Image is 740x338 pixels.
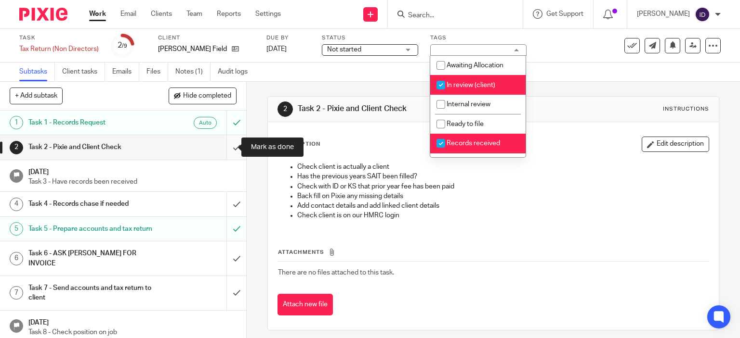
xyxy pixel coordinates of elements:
[637,9,690,19] p: [PERSON_NAME]
[278,250,324,255] span: Attachments
[277,294,333,315] button: Attach new file
[28,222,154,236] h1: Task 5 - Prepare accounts and tax return
[297,162,709,172] p: Check client is actually a client
[266,46,287,52] span: [DATE]
[297,182,709,191] p: Check with ID or KS that prior year fee has been paid
[158,44,227,54] p: [PERSON_NAME] Field
[120,9,136,19] a: Email
[28,140,154,154] h1: Task 2 - Pixie and Client Check
[10,88,63,104] button: + Add subtask
[297,172,709,181] p: Has the previous years SAIT been filled?
[89,9,106,19] a: Work
[447,121,484,127] span: Ready to file
[10,252,23,265] div: 6
[118,40,127,51] div: 2
[255,9,281,19] a: Settings
[28,165,237,177] h1: [DATE]
[266,34,310,42] label: Due by
[19,63,55,81] a: Subtasks
[28,327,237,337] p: Task 8 - Check position on job
[327,46,361,53] span: Not started
[278,269,394,276] span: There are no files attached to this task.
[122,43,127,49] small: /9
[175,63,211,81] a: Notes (1)
[183,92,231,100] span: Hide completed
[28,177,237,187] p: Task 3 - Have records been received
[546,11,583,17] span: Get Support
[10,198,23,211] div: 4
[277,140,320,148] p: Description
[447,101,490,108] span: Internal review
[217,9,241,19] a: Reports
[277,101,293,117] div: 2
[28,281,154,305] h1: Task 7 - Send accounts and tax return to client
[447,140,500,147] span: Records received
[10,141,23,154] div: 2
[169,88,237,104] button: Hide completed
[28,115,154,130] h1: Task 1 - Records Request
[19,8,67,21] img: Pixie
[298,104,514,114] h1: Task 2 - Pixie and Client Check
[447,62,503,69] span: Awaiting Allocation
[62,63,105,81] a: Client tasks
[158,34,254,42] label: Client
[186,9,202,19] a: Team
[218,63,255,81] a: Audit logs
[322,34,418,42] label: Status
[430,34,527,42] label: Tags
[447,82,495,88] span: In review (client)
[194,117,217,129] div: Auto
[28,315,237,327] h1: [DATE]
[28,197,154,211] h1: Task 4 - Records chase if needed
[146,63,168,81] a: Files
[10,286,23,300] div: 7
[407,12,494,20] input: Search
[28,246,154,271] h1: Task 6 - ASK [PERSON_NAME] FOR INVOICE
[297,191,709,201] p: Back fill on Pixie any missing details
[10,116,23,129] div: 1
[112,63,139,81] a: Emails
[642,137,709,152] button: Edit description
[297,211,709,220] p: Check client is on our HMRC login
[10,222,23,236] div: 5
[663,105,709,113] div: Instructions
[297,201,709,211] p: Add contact details and add linked client details
[19,34,99,42] label: Task
[151,9,172,19] a: Clients
[695,7,710,22] img: svg%3E
[19,44,99,54] div: Tax Return (Non Directors)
